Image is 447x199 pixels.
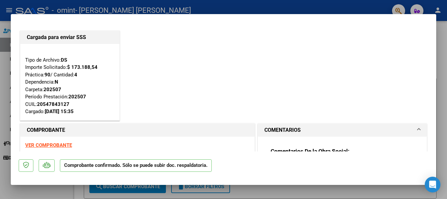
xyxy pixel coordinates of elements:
p: Comprobante confirmado. Sólo se puede subir doc. respaldatoria. [60,159,212,172]
div: Tipo de Archivo: Importe Solicitado: Práctica: / Cantidad: Dependencia: Carpeta: Período Prestaci... [25,49,115,115]
h1: Cargada para enviar SSS [27,33,113,41]
strong: Comentarios De la Obra Social: [271,148,349,154]
strong: N [55,79,58,85]
strong: $ 173.188,54 [67,64,98,70]
strong: 90 [45,72,50,78]
strong: 202507 [44,87,61,92]
mat-expansion-panel-header: COMENTARIOS [258,124,427,137]
strong: COMPROBANTE [27,127,65,133]
div: Open Intercom Messenger [425,177,440,192]
strong: DS [61,57,67,63]
a: VER COMPROBANTE [25,142,72,148]
strong: 202507 [68,94,86,100]
strong: 4 [74,72,77,78]
div: 20547843127 [37,101,69,108]
strong: [DATE] 15:35 [45,109,74,114]
h1: COMENTARIOS [264,126,301,134]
